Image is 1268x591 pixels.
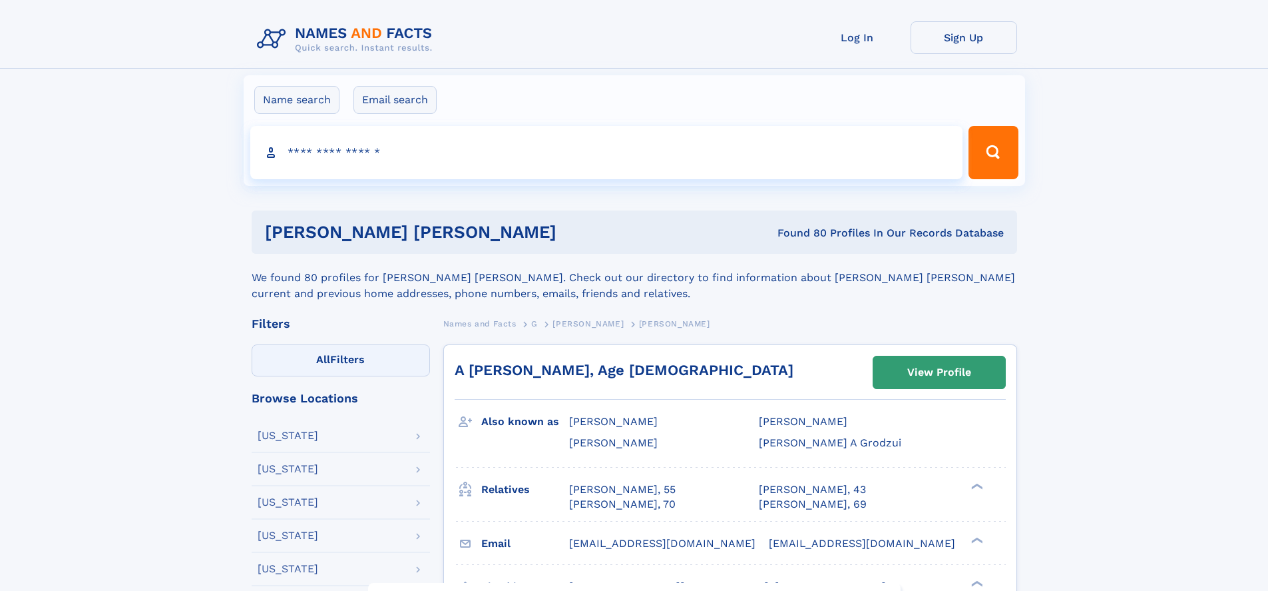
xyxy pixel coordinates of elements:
[254,86,339,114] label: Name search
[759,415,847,428] span: [PERSON_NAME]
[569,497,676,512] a: [PERSON_NAME], 70
[569,415,658,428] span: [PERSON_NAME]
[455,362,793,378] a: A [PERSON_NAME], Age [DEMOGRAPHIC_DATA]
[252,254,1017,302] div: We found 80 profiles for [PERSON_NAME] [PERSON_NAME]. Check out our directory to find information...
[252,21,443,57] img: Logo Names and Facts
[258,464,318,474] div: [US_STATE]
[258,530,318,541] div: [US_STATE]
[569,436,658,449] span: [PERSON_NAME]
[481,478,569,501] h3: Relatives
[531,319,538,328] span: G
[258,430,318,441] div: [US_STATE]
[353,86,437,114] label: Email search
[569,482,676,497] a: [PERSON_NAME], 55
[911,21,1017,54] a: Sign Up
[481,532,569,555] h3: Email
[316,353,330,366] span: All
[769,537,955,550] span: [EMAIL_ADDRESS][DOMAIN_NAME]
[639,319,710,328] span: [PERSON_NAME]
[252,318,430,330] div: Filters
[968,579,984,588] div: ❯
[873,356,1005,388] a: View Profile
[258,497,318,508] div: [US_STATE]
[252,344,430,376] label: Filters
[265,224,667,241] h1: [PERSON_NAME] [PERSON_NAME]
[968,536,984,544] div: ❯
[250,126,963,179] input: search input
[481,410,569,433] h3: Also known as
[569,537,755,550] span: [EMAIL_ADDRESS][DOMAIN_NAME]
[258,564,318,574] div: [US_STATE]
[252,392,430,404] div: Browse Locations
[759,497,867,512] a: [PERSON_NAME], 69
[968,482,984,490] div: ❯
[968,126,1018,179] button: Search Button
[804,21,911,54] a: Log In
[759,482,866,497] a: [PERSON_NAME], 43
[531,315,538,332] a: G
[552,319,624,328] span: [PERSON_NAME]
[552,315,624,332] a: [PERSON_NAME]
[443,315,517,332] a: Names and Facts
[759,436,901,449] span: [PERSON_NAME] A Grodzui
[907,357,971,388] div: View Profile
[667,226,1004,241] div: Found 80 Profiles In Our Records Database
